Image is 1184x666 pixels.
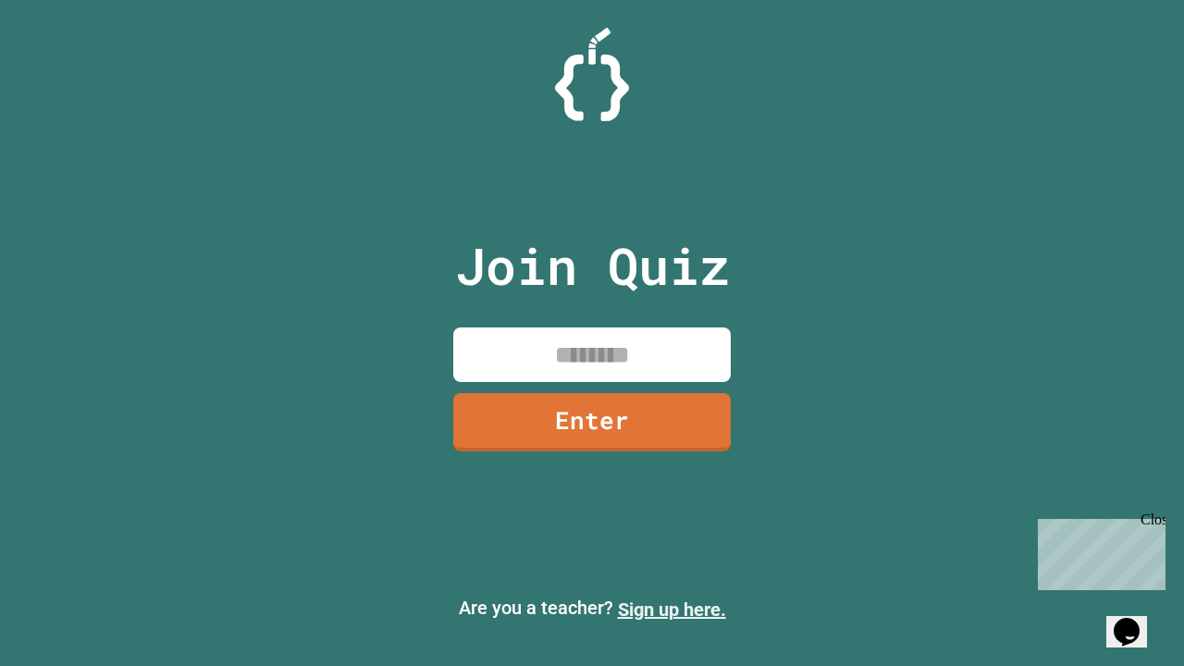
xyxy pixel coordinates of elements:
p: Are you a teacher? [15,594,1169,623]
div: Chat with us now!Close [7,7,128,117]
a: Sign up here. [618,598,726,621]
a: Enter [453,393,731,451]
img: Logo.svg [555,28,629,121]
iframe: chat widget [1030,512,1165,590]
p: Join Quiz [455,228,730,304]
iframe: chat widget [1106,592,1165,647]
